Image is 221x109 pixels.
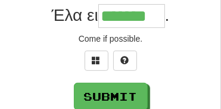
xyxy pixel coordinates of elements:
span: Έλα ει [52,6,98,24]
span: . [165,6,170,24]
button: Switch sentence to multiple choice alt+p [85,51,108,71]
div: Come if possible. [9,33,212,45]
button: Single letter hint - you only get 1 per sentence and score half the points! alt+h [113,51,137,71]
